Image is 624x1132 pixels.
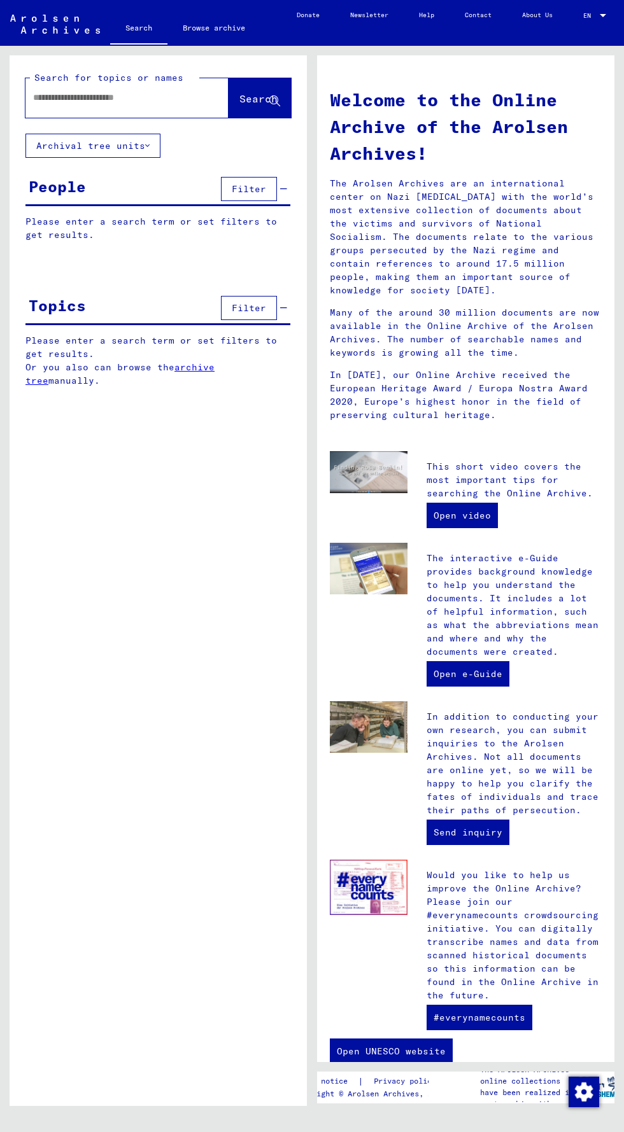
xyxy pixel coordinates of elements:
p: This short video covers the most important tips for searching the Online Archive. [427,460,602,500]
p: Would you like to help us improve the Online Archive? Please join our #everynamecounts crowdsourc... [427,869,602,1002]
a: Privacy policy [364,1075,451,1088]
a: Send inquiry [427,820,509,845]
a: Open e-Guide [427,661,509,687]
img: Arolsen_neg.svg [10,15,100,34]
a: Open UNESCO website [330,1038,453,1064]
a: #everynamecounts [427,1005,532,1030]
img: Change consent [569,1077,599,1107]
button: Search [229,78,291,118]
p: The interactive e-Guide provides background knowledge to help you understand the documents. It in... [427,552,602,659]
button: Filter [221,177,277,201]
button: Archival tree units [25,134,160,158]
p: Many of the around 30 million documents are now available in the Online Archive of the Arolsen Ar... [330,306,602,360]
p: Please enter a search term or set filters to get results. [25,215,290,242]
div: Topics [29,294,86,317]
p: Please enter a search term or set filters to get results. Or you also can browse the manually. [25,334,291,388]
a: archive tree [25,361,215,386]
p: The Arolsen Archives online collections [480,1064,578,1087]
span: EN [583,12,597,19]
img: inquiries.jpg [330,701,408,753]
p: In addition to conducting your own research, you can submit inquiries to the Arolsen Archives. No... [427,710,602,817]
img: enc.jpg [330,860,408,915]
p: The Arolsen Archives are an international center on Nazi [MEDICAL_DATA] with the world’s most ext... [330,177,602,297]
span: Filter [232,183,266,195]
div: | [294,1075,451,1088]
p: have been realized in partnership with [480,1087,578,1110]
p: Copyright © Arolsen Archives, 2021 [294,1088,451,1100]
span: Filter [232,302,266,314]
img: video.jpg [330,451,408,494]
a: Browse archive [167,13,260,43]
h1: Welcome to the Online Archive of the Arolsen Archives! [330,87,602,167]
mat-label: Search for topics or names [34,72,183,83]
span: Search [239,92,278,105]
a: Open video [427,503,498,528]
p: In [DATE], our Online Archive received the European Heritage Award / Europa Nostra Award 2020, Eu... [330,368,602,422]
a: Legal notice [294,1075,358,1088]
img: eguide.jpg [330,543,408,595]
div: People [29,175,86,198]
a: Search [110,13,167,46]
button: Filter [221,296,277,320]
